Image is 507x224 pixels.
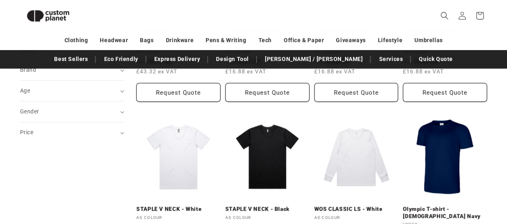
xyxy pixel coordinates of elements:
[225,206,309,213] a: STAPLE V NECK - Black
[20,129,33,135] span: Price
[136,83,220,102] button: Request Quote
[378,33,402,47] a: Lifestyle
[20,81,124,101] summary: Age (0 selected)
[20,87,30,94] span: Age
[403,83,487,102] button: Request Quote
[415,52,457,66] a: Quick Quote
[436,7,453,24] summary: Search
[206,33,246,47] a: Pens & Writing
[20,60,124,80] summary: Brand (0 selected)
[150,52,204,66] a: Express Delivery
[314,206,398,213] a: WOS CLASSIC LS - White
[20,108,39,115] span: Gender
[261,52,367,66] a: [PERSON_NAME] / [PERSON_NAME]
[258,33,271,47] a: Tech
[100,52,142,66] a: Eco Friendly
[284,33,324,47] a: Office & Paper
[50,52,92,66] a: Best Sellers
[20,101,124,122] summary: Gender (0 selected)
[136,206,220,213] a: STAPLE V NECK - White
[225,83,309,102] button: Request Quote
[373,137,507,224] iframe: Chat Widget
[65,33,88,47] a: Clothing
[100,33,128,47] a: Headwear
[20,122,124,143] summary: Price
[20,3,76,28] img: Custom Planet
[212,52,253,66] a: Design Tool
[20,67,36,73] span: Brand
[314,83,398,102] button: Request Quote
[166,33,194,47] a: Drinkware
[414,33,442,47] a: Umbrellas
[140,33,154,47] a: Bags
[375,52,407,66] a: Services
[336,33,366,47] a: Giveaways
